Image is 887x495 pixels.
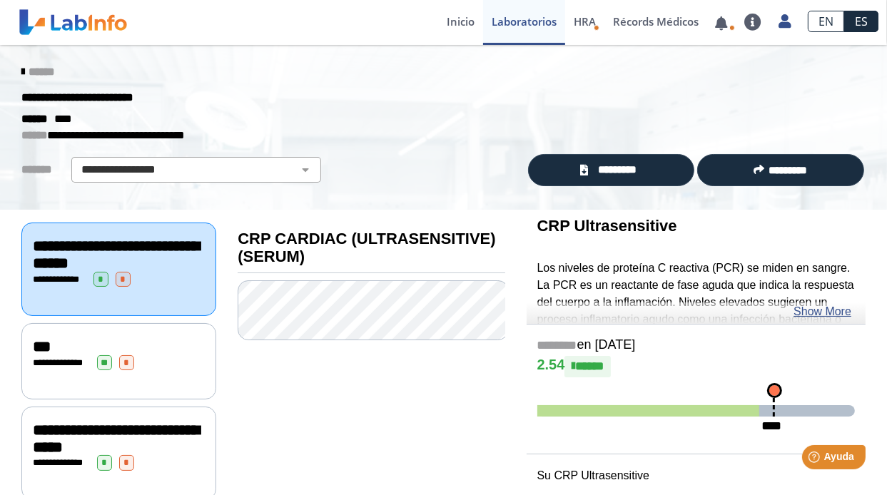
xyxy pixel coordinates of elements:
[537,260,855,345] p: Los niveles de proteína C reactiva (PCR) se miden en sangre. La PCR es un reactante de fase aguda...
[537,467,855,484] p: Su CRP Ultrasensitive
[574,14,596,29] span: HRA
[537,217,677,235] b: CRP Ultrasensitive
[808,11,844,32] a: EN
[537,337,855,354] h5: en [DATE]
[238,230,495,265] b: CRP CARDIAC (ULTRASENSITIVE) (SERUM)
[760,439,871,479] iframe: Help widget launcher
[794,303,851,320] a: Show More
[537,356,855,377] h4: 2.54
[844,11,878,32] a: ES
